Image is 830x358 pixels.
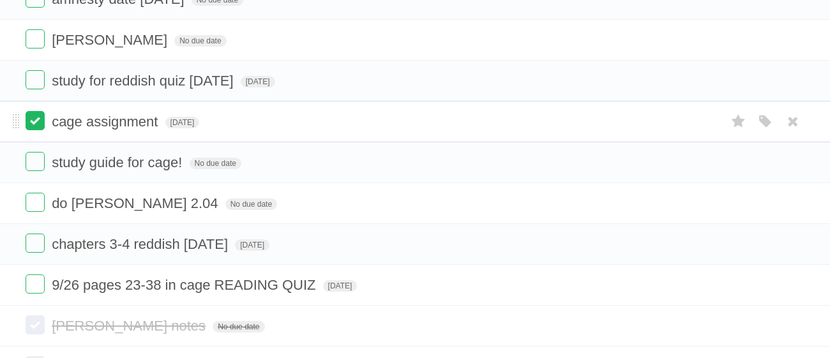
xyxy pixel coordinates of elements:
[26,152,45,171] label: Done
[241,76,275,87] span: [DATE]
[52,318,209,334] span: [PERSON_NAME] notes
[52,195,221,211] span: do [PERSON_NAME] 2.04
[26,70,45,89] label: Done
[26,315,45,334] label: Done
[52,114,161,130] span: cage assignment
[213,321,264,332] span: No due date
[26,234,45,253] label: Done
[52,236,231,252] span: chapters 3-4 reddish [DATE]
[26,193,45,212] label: Done
[52,32,170,48] span: [PERSON_NAME]
[52,154,185,170] span: study guide for cage!
[323,280,358,292] span: [DATE]
[225,198,277,210] span: No due date
[26,111,45,130] label: Done
[26,274,45,294] label: Done
[174,35,226,47] span: No due date
[727,111,751,132] label: Star task
[190,158,241,169] span: No due date
[52,73,237,89] span: study for reddish quiz [DATE]
[26,29,45,48] label: Done
[165,117,200,128] span: [DATE]
[52,277,319,293] span: 9/26 pages 23-38 in cage READING QUIZ
[235,239,269,251] span: [DATE]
